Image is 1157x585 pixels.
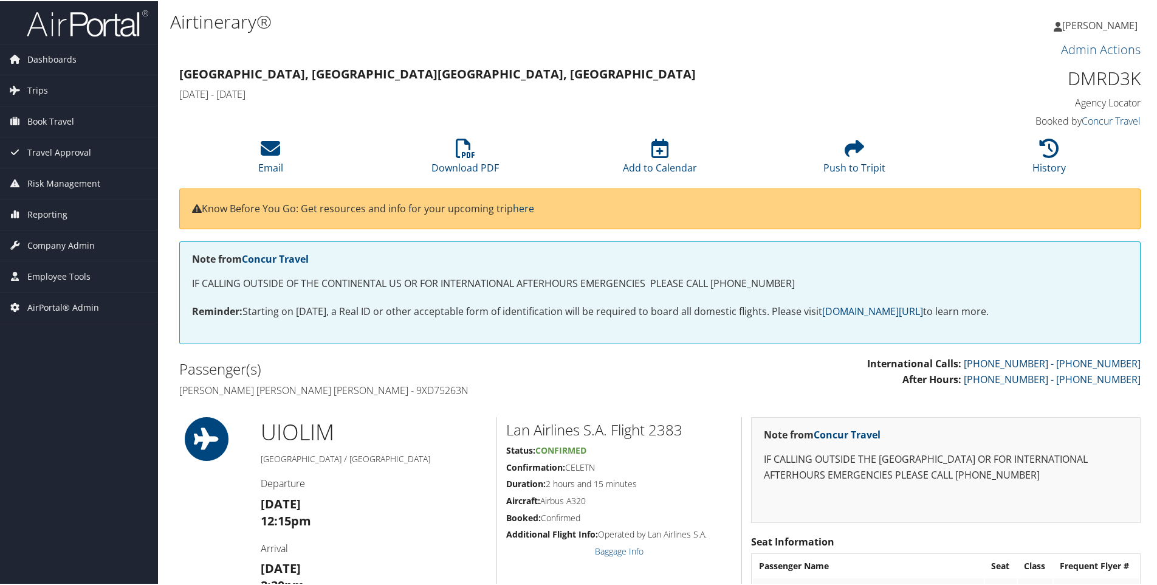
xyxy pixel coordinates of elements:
p: IF CALLING OUTSIDE THE [GEOGRAPHIC_DATA] OR FOR INTERNATIONAL AFTERHOURS EMERGENCIES PLEASE CALL ... [764,451,1128,482]
h5: Operated by Lan Airlines S.A. [506,527,732,539]
a: History [1032,144,1066,173]
strong: Confirmation: [506,460,565,472]
span: Company Admin [27,229,95,260]
h2: Passenger(s) [179,358,651,378]
strong: Booked: [506,511,541,522]
span: Travel Approval [27,136,91,167]
strong: [DATE] [261,559,301,575]
th: Seat [985,554,1017,576]
h1: Airtinerary® [170,8,823,33]
a: [PHONE_NUMBER] - [PHONE_NUMBER] [964,372,1141,385]
h5: CELETN [506,460,732,472]
strong: Note from [764,427,881,440]
img: airportal-logo.png [27,8,148,36]
strong: 12:15pm [261,511,311,528]
h4: Booked by [914,113,1141,126]
a: Concur Travel [814,427,881,440]
a: [PERSON_NAME] [1054,6,1150,43]
p: Starting on [DATE], a Real ID or other acceptable form of identification will be required to boar... [192,303,1128,319]
a: Email [258,144,283,173]
h5: Airbus A320 [506,494,732,506]
span: [PERSON_NAME] [1062,18,1138,31]
a: [PHONE_NUMBER] - [PHONE_NUMBER] [964,356,1141,369]
h4: [PERSON_NAME] [PERSON_NAME] [PERSON_NAME] - 9XD75263N [179,382,651,396]
th: Frequent Flyer # [1054,554,1139,576]
th: Class [1018,554,1052,576]
strong: Reminder: [192,303,242,317]
h4: Departure [261,476,487,489]
a: Add to Calendar [623,144,697,173]
a: here [513,201,534,214]
span: Reporting [27,198,67,229]
a: Admin Actions [1061,40,1141,57]
a: Concur Travel [242,251,309,265]
h2: Lan Airlines S.A. Flight 2383 [506,418,732,439]
strong: Duration: [506,477,546,488]
strong: Status: [506,443,535,455]
span: Book Travel [27,105,74,136]
p: Know Before You Go: Get resources and info for your upcoming trip [192,200,1128,216]
h4: Arrival [261,541,487,554]
strong: Aircraft: [506,494,540,505]
span: Trips [27,74,48,105]
strong: Note from [192,251,309,265]
strong: Additional Flight Info: [506,527,598,539]
strong: [DATE] [261,494,301,511]
span: Dashboards [27,43,77,74]
a: Push to Tripit [823,144,885,173]
strong: Seat Information [751,534,834,547]
a: Download PDF [431,144,499,173]
h5: [GEOGRAPHIC_DATA] / [GEOGRAPHIC_DATA] [261,452,487,464]
span: AirPortal® Admin [27,291,99,322]
h5: Confirmed [506,511,732,523]
span: Confirmed [535,443,586,455]
h4: [DATE] - [DATE] [179,86,896,100]
span: Employee Tools [27,260,91,291]
strong: International Calls: [867,356,961,369]
a: Baggage Info [595,544,644,556]
strong: [GEOGRAPHIC_DATA], [GEOGRAPHIC_DATA] [GEOGRAPHIC_DATA], [GEOGRAPHIC_DATA] [179,64,696,81]
a: Concur Travel [1082,113,1141,126]
h1: UIO LIM [261,416,487,446]
p: IF CALLING OUTSIDE OF THE CONTINENTAL US OR FOR INTERNATIONAL AFTERHOURS EMERGENCIES PLEASE CALL ... [192,275,1128,291]
h5: 2 hours and 15 minutes [506,477,732,489]
h4: Agency Locator [914,95,1141,108]
h1: DMRD3K [914,64,1141,90]
th: Passenger Name [753,554,983,576]
strong: After Hours: [902,372,961,385]
span: Risk Management [27,167,100,198]
a: [DOMAIN_NAME][URL] [822,303,923,317]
